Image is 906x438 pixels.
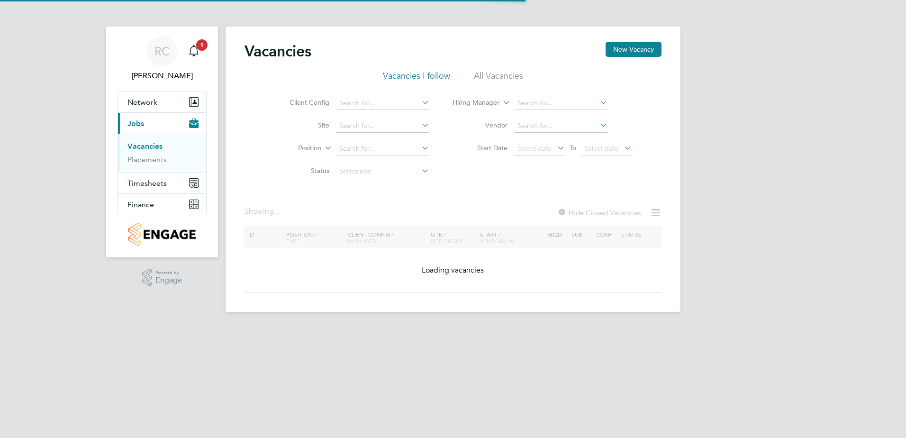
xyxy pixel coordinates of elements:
[275,166,329,175] label: Status
[383,70,450,87] li: Vacancies I follow
[118,70,207,82] span: Ryan Cumner
[118,134,206,172] div: Jobs
[155,276,182,284] span: Engage
[245,207,281,217] div: Showing
[453,121,507,129] label: Vendor
[584,144,618,153] span: Select date
[267,144,321,153] label: Position
[184,36,203,66] a: 1
[336,142,429,155] input: Search for...
[127,98,157,107] span: Network
[336,165,429,178] input: Select one
[336,119,429,133] input: Search for...
[128,223,195,246] img: countryside-properties-logo-retina.png
[336,97,429,110] input: Search for...
[196,39,208,51] span: 1
[514,119,607,133] input: Search for...
[127,200,154,209] span: Finance
[567,142,579,154] span: To
[274,207,280,216] span: ...
[517,144,552,153] span: Select date
[127,142,163,151] a: Vacancies
[154,45,170,57] span: RC
[474,70,523,87] li: All Vacancies
[275,98,329,107] label: Client Config
[142,269,182,287] a: Powered byEngage
[445,98,499,108] label: Hiring Manager
[118,91,206,112] button: Network
[118,173,206,193] button: Timesheets
[245,42,311,61] h2: Vacancies
[127,179,167,188] span: Timesheets
[155,269,182,277] span: Powered by
[275,121,329,129] label: Site
[118,223,207,246] a: Go to home page
[118,194,206,215] button: Finance
[106,27,218,257] nav: Main navigation
[514,97,607,110] input: Search for...
[606,42,661,57] button: New Vacancy
[127,155,167,164] a: Placements
[453,144,507,152] label: Start Date
[127,119,144,128] span: Jobs
[118,36,207,82] a: RC[PERSON_NAME]
[118,113,206,134] button: Jobs
[557,208,641,217] label: Hide Closed Vacancies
